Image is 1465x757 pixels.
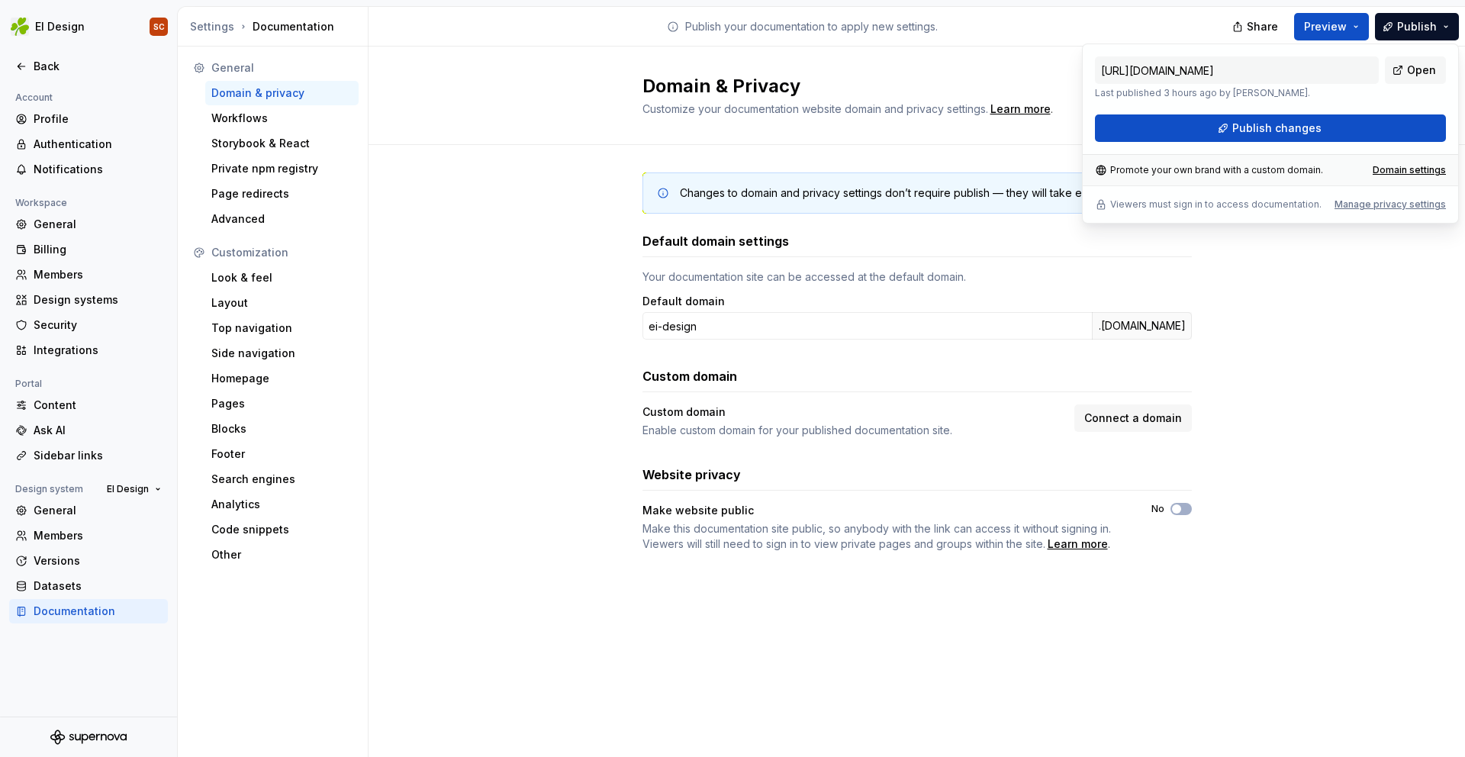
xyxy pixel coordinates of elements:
[190,19,234,34] button: Settings
[9,132,168,156] a: Authentication
[1247,19,1278,34] span: Share
[211,245,353,260] div: Customization
[9,89,59,107] div: Account
[1110,198,1322,211] p: Viewers must sign in to access documentation.
[1304,19,1347,34] span: Preview
[9,157,168,182] a: Notifications
[34,292,162,308] div: Design systems
[205,81,359,105] a: Domain & privacy
[211,270,353,285] div: Look & feel
[34,448,162,463] div: Sidebar links
[685,19,938,34] p: Publish your documentation to apply new settings.
[1294,13,1369,40] button: Preview
[3,10,174,43] button: EI DesignSC
[34,578,162,594] div: Datasets
[9,107,168,131] a: Profile
[211,396,353,411] div: Pages
[205,517,359,542] a: Code snippets
[9,480,89,498] div: Design system
[642,74,1174,98] h2: Domain & Privacy
[1095,87,1379,99] p: Last published 3 hours ago by [PERSON_NAME].
[34,111,162,127] div: Profile
[211,547,353,562] div: Other
[990,101,1051,117] a: Learn more
[34,217,162,232] div: General
[211,295,353,311] div: Layout
[34,162,162,177] div: Notifications
[1225,13,1288,40] button: Share
[205,182,359,206] a: Page redirects
[34,503,162,518] div: General
[211,136,353,151] div: Storybook & React
[9,599,168,623] a: Documentation
[34,59,162,74] div: Back
[9,393,168,417] a: Content
[680,185,1169,201] div: Changes to domain and privacy settings don’t require publish — they will take effect immediately.
[1385,56,1446,84] a: Open
[205,341,359,366] a: Side navigation
[205,131,359,156] a: Storybook & React
[642,294,725,309] label: Default domain
[9,263,168,287] a: Members
[1092,312,1192,340] div: .[DOMAIN_NAME]
[211,472,353,487] div: Search engines
[642,503,1124,518] div: Make website public
[1407,63,1436,78] span: Open
[211,111,353,126] div: Workflows
[34,242,162,257] div: Billing
[34,137,162,152] div: Authentication
[9,54,168,79] a: Back
[34,553,162,569] div: Versions
[34,398,162,413] div: Content
[35,19,85,34] div: EI Design
[205,442,359,466] a: Footer
[9,498,168,523] a: General
[9,523,168,548] a: Members
[153,21,165,33] div: SC
[988,104,1053,115] span: .
[1074,404,1192,432] button: Connect a domain
[11,18,29,36] img: 56b5df98-d96d-4d7e-807c-0afdf3bdaefa.png
[211,60,353,76] div: General
[9,549,168,573] a: Versions
[211,85,353,101] div: Domain & privacy
[1048,536,1108,552] a: Learn more
[205,543,359,567] a: Other
[9,212,168,237] a: General
[205,106,359,130] a: Workflows
[190,19,362,34] div: Documentation
[34,423,162,438] div: Ask AI
[9,574,168,598] a: Datasets
[107,483,149,495] span: EI Design
[205,291,359,315] a: Layout
[1232,121,1322,136] span: Publish changes
[205,467,359,491] a: Search engines
[211,446,353,462] div: Footer
[9,443,168,468] a: Sidebar links
[1151,503,1164,515] label: No
[50,730,127,745] svg: Supernova Logo
[1375,13,1459,40] button: Publish
[211,321,353,336] div: Top navigation
[1084,411,1182,426] span: Connect a domain
[642,404,1065,420] div: Custom domain
[205,417,359,441] a: Blocks
[205,316,359,340] a: Top navigation
[205,391,359,416] a: Pages
[211,522,353,537] div: Code snippets
[9,375,48,393] div: Portal
[1335,198,1446,211] button: Manage privacy settings
[1095,114,1446,142] button: Publish changes
[1373,164,1446,176] a: Domain settings
[211,186,353,201] div: Page redirects
[9,338,168,362] a: Integrations
[211,421,353,436] div: Blocks
[211,211,353,227] div: Advanced
[642,269,1192,285] div: Your documentation site can be accessed at the default domain.
[211,346,353,361] div: Side navigation
[205,266,359,290] a: Look & feel
[1397,19,1437,34] span: Publish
